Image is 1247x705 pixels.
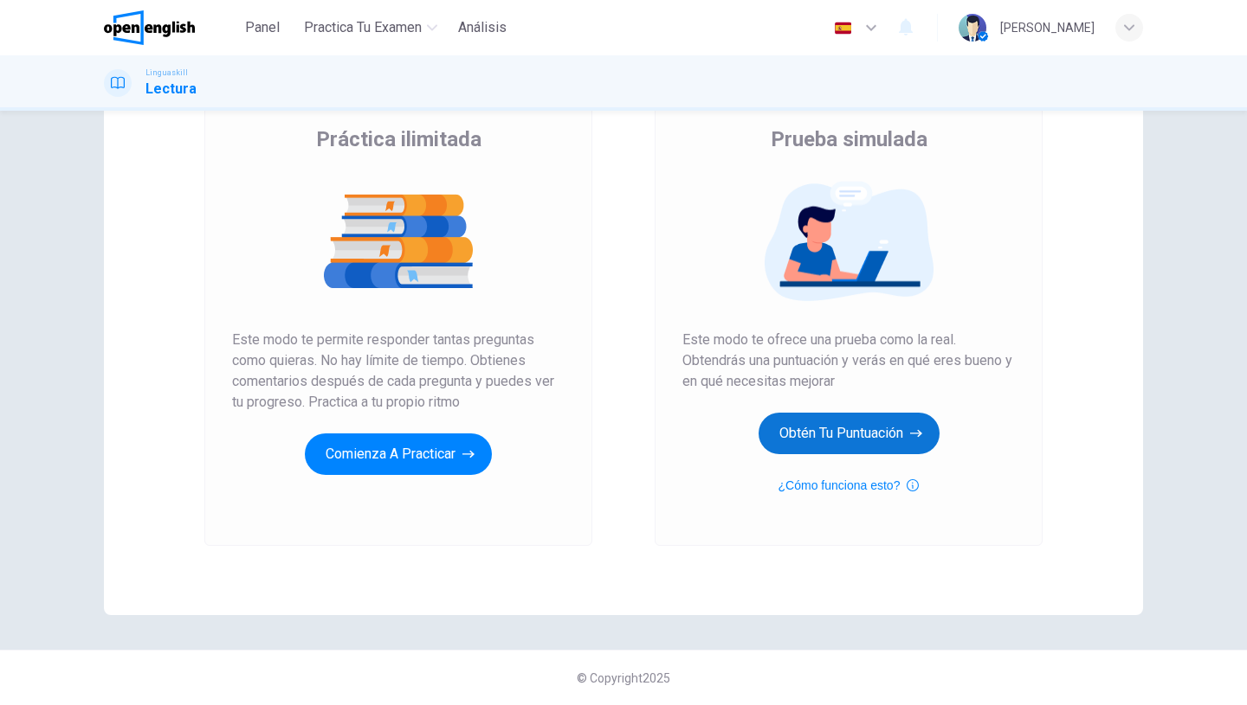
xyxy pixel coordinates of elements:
span: Practica tu examen [304,17,422,38]
span: Este modo te ofrece una prueba como la real. Obtendrás una puntuación y verás en qué eres bueno y... [682,330,1015,392]
button: Panel [235,12,290,43]
span: Práctica ilimitada [316,125,481,153]
button: Obtén tu puntuación [759,413,940,454]
span: Linguaskill [145,67,188,79]
button: ¿Cómo funciona esto? [779,475,920,496]
h1: Lectura [145,79,197,99]
span: Prueba simulada [771,125,927,153]
img: OpenEnglish logo [104,10,195,45]
span: Análisis [458,17,507,38]
button: Análisis [451,12,514,43]
a: OpenEnglish logo [104,10,235,45]
img: Profile picture [959,14,986,42]
img: es [832,22,854,35]
button: Practica tu examen [297,12,444,43]
button: Comienza a practicar [305,433,492,475]
span: Este modo te permite responder tantas preguntas como quieras. No hay límite de tiempo. Obtienes c... [232,330,565,413]
span: © Copyright 2025 [577,671,670,685]
div: [PERSON_NAME] [1000,17,1095,38]
span: Panel [245,17,280,38]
